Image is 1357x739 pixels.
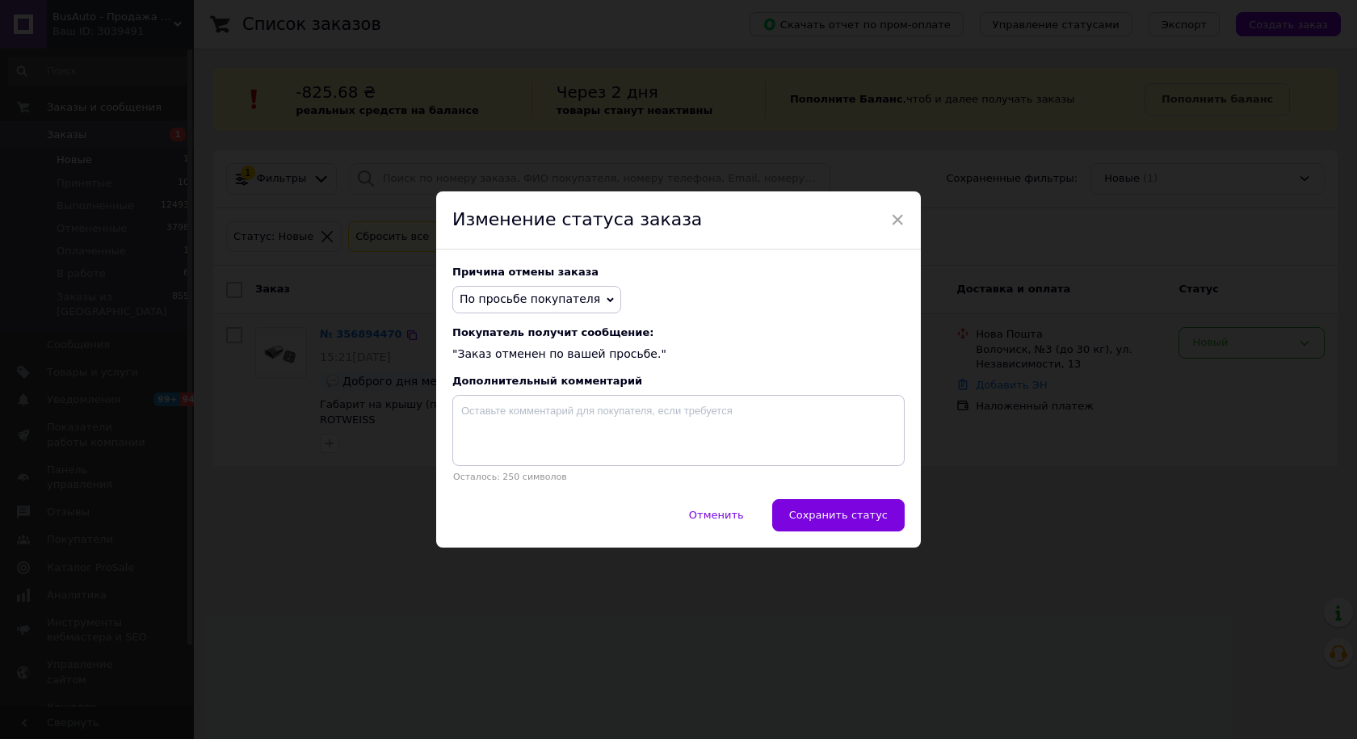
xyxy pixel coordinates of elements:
button: Сохранить статус [772,499,905,531]
span: Отменить [689,509,744,521]
div: Причина отмены заказа [452,266,905,278]
span: Сохранить статус [789,509,888,521]
span: Покупатель получит сообщение: [452,326,905,338]
span: × [890,206,905,233]
button: Отменить [672,499,761,531]
p: Осталось: 250 символов [452,472,905,482]
div: Дополнительный комментарий [452,375,905,387]
span: По просьбе покупателя [460,292,600,305]
div: "Заказ отменен по вашей просьбе." [452,326,905,363]
div: Изменение статуса заказа [436,191,921,250]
